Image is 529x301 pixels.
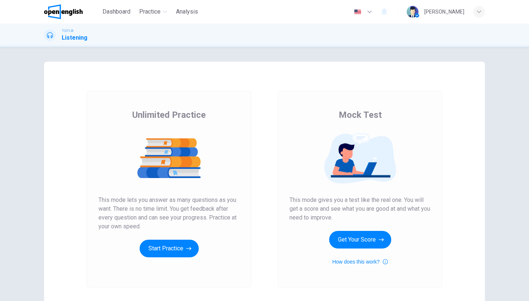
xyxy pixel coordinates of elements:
[139,7,161,16] span: Practice
[329,231,391,249] button: Get Your Score
[98,196,240,231] span: This mode lets you answer as many questions as you want. There is no time limit. You get feedback...
[424,7,464,16] div: [PERSON_NAME]
[136,5,170,18] button: Practice
[140,240,199,257] button: Start Practice
[332,257,388,266] button: How does this work?
[407,6,418,18] img: Profile picture
[339,109,382,121] span: Mock Test
[44,4,83,19] img: OpenEnglish logo
[62,28,73,33] span: TOEFL®
[100,5,133,18] button: Dashboard
[44,4,100,19] a: OpenEnglish logo
[353,9,362,15] img: en
[289,196,431,222] span: This mode gives you a test like the real one. You will get a score and see what you are good at a...
[132,109,206,121] span: Unlimited Practice
[176,7,198,16] span: Analysis
[102,7,130,16] span: Dashboard
[62,33,87,42] h1: Listening
[173,5,201,18] button: Analysis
